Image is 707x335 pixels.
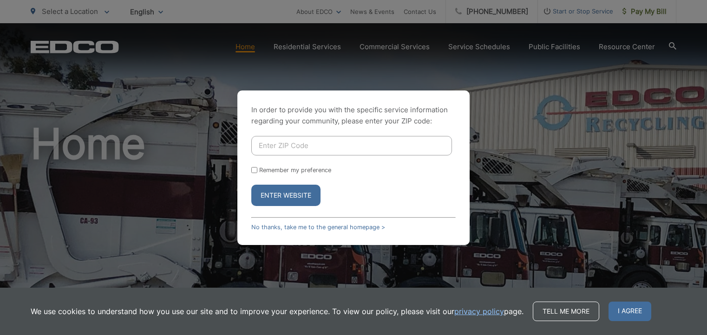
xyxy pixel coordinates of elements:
span: I agree [609,302,651,321]
button: Enter Website [251,185,321,206]
a: privacy policy [454,306,504,317]
p: We use cookies to understand how you use our site and to improve your experience. To view our pol... [31,306,524,317]
label: Remember my preference [259,167,331,174]
a: No thanks, take me to the general homepage > [251,224,385,231]
a: Tell me more [533,302,599,321]
p: In order to provide you with the specific service information regarding your community, please en... [251,104,456,127]
input: Enter ZIP Code [251,136,452,155]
